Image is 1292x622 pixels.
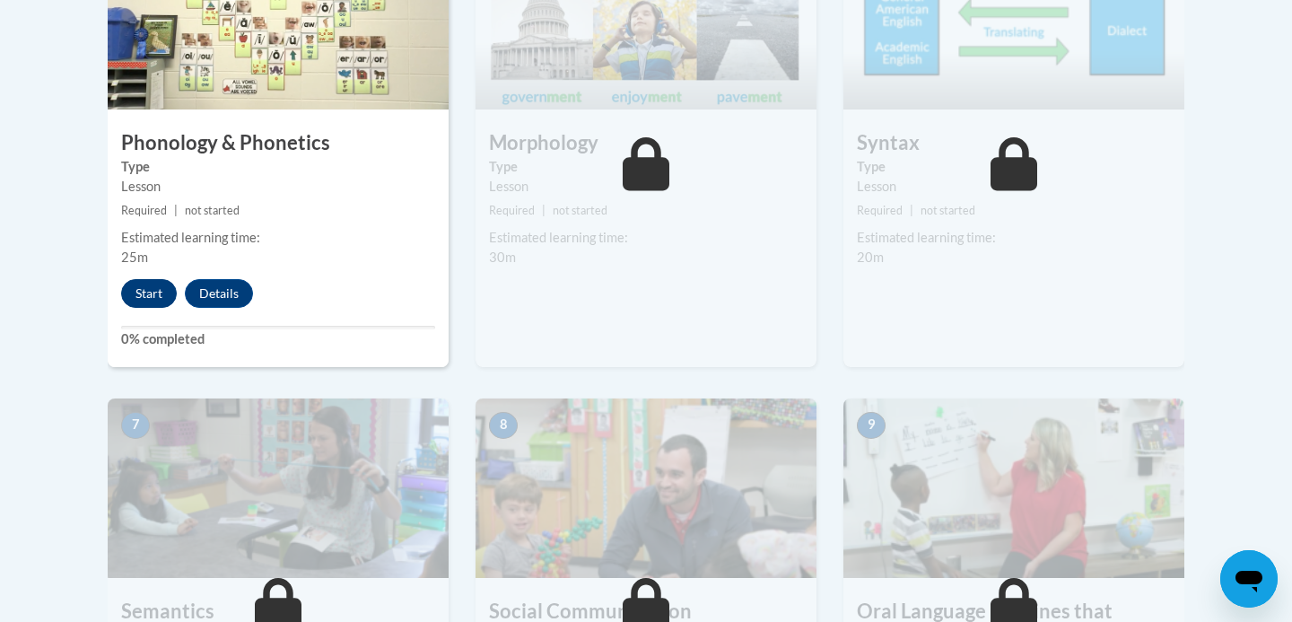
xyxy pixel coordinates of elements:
div: Estimated learning time: [489,228,803,248]
h3: Phonology & Phonetics [108,129,449,157]
span: not started [553,204,607,217]
span: not started [185,204,240,217]
span: Required [121,204,167,217]
img: Course Image [476,399,816,578]
div: Estimated learning time: [121,228,435,248]
span: | [910,204,913,217]
button: Details [185,279,253,308]
span: Required [857,204,903,217]
span: 8 [489,412,518,439]
div: Lesson [489,177,803,197]
span: not started [921,204,975,217]
iframe: Button to launch messaging window [1220,550,1278,608]
h3: Syntax [843,129,1184,157]
div: Estimated learning time: [857,228,1171,248]
h3: Morphology [476,129,816,157]
span: | [542,204,546,217]
label: Type [857,157,1171,177]
button: Start [121,279,177,308]
img: Course Image [843,399,1184,578]
span: 20m [857,250,884,265]
span: 25m [121,250,148,265]
div: Lesson [857,177,1171,197]
label: Type [121,157,435,177]
span: 9 [857,412,886,439]
label: Type [489,157,803,177]
img: Course Image [108,399,449,578]
span: 7 [121,412,150,439]
span: Required [489,204,535,217]
label: 0% completed [121,329,435,349]
div: Lesson [121,177,435,197]
span: 30m [489,250,516,265]
span: | [174,204,178,217]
